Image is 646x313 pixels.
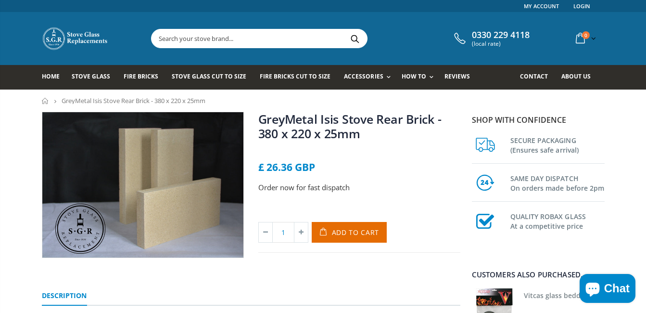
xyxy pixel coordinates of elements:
[260,65,338,90] a: Fire Bricks Cut To Size
[42,98,49,104] a: Home
[72,65,117,90] a: Stove Glass
[402,65,438,90] a: How To
[472,271,605,278] div: Customers also purchased...
[172,65,253,90] a: Stove Glass Cut To Size
[582,31,590,39] span: 0
[452,30,530,47] a: 0330 229 4118 (local rate)
[124,65,165,90] a: Fire Bricks
[124,72,158,80] span: Fire Bricks
[402,72,426,80] span: How To
[344,65,395,90] a: Accessories
[344,29,366,48] button: Search
[260,72,330,80] span: Fire Bricks Cut To Size
[472,114,605,126] p: Shop with confidence
[444,65,477,90] a: Reviews
[72,72,110,80] span: Stove Glass
[42,65,67,90] a: Home
[561,72,591,80] span: About us
[510,134,605,155] h3: SECURE PACKAGING (Ensures safe arrival)
[42,26,109,51] img: Stove Glass Replacement
[62,96,205,105] span: GreyMetal Isis Stove Rear Brick - 380 x 220 x 25mm
[510,172,605,193] h3: SAME DAY DISPATCH On orders made before 2pm
[572,29,598,48] a: 0
[42,112,243,258] img: 3_fire_bricks-2-min_905215cb-6f49-4a4d-9e93-73aa2918ed75_800x_crop_center.jpg
[520,72,548,80] span: Contact
[42,287,87,306] a: Description
[510,210,605,231] h3: QUALITY ROBAX GLASS At a competitive price
[42,72,60,80] span: Home
[344,72,383,80] span: Accessories
[312,222,387,243] button: Add to Cart
[444,72,470,80] span: Reviews
[332,228,380,237] span: Add to Cart
[172,72,246,80] span: Stove Glass Cut To Size
[258,182,460,193] p: Order now for fast dispatch
[577,274,638,305] inbox-online-store-chat: Shopify online store chat
[472,40,530,47] span: (local rate)
[561,65,598,90] a: About us
[472,30,530,40] span: 0330 229 4118
[520,65,555,90] a: Contact
[152,29,475,48] input: Search your stove brand...
[258,160,315,174] span: £ 26.36 GBP
[258,111,442,142] a: GreyMetal Isis Stove Rear Brick - 380 x 220 x 25mm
